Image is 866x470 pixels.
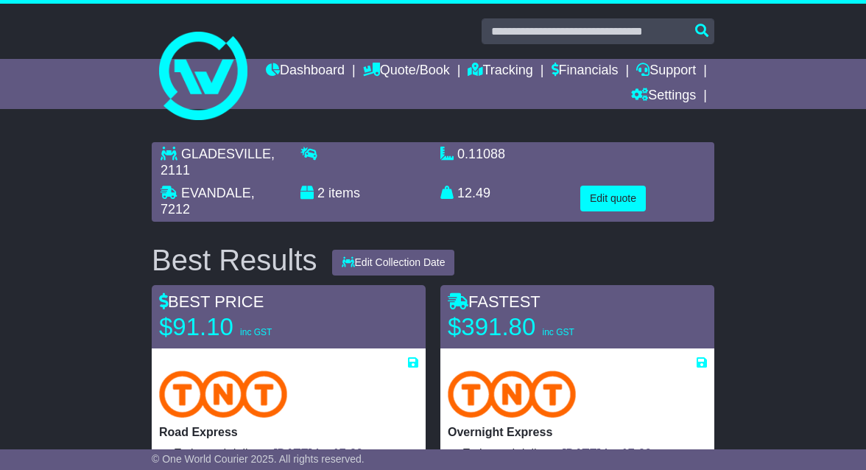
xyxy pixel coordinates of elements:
[174,446,418,460] li: Estimated delivery
[468,59,532,84] a: Tracking
[636,59,696,84] a: Support
[161,147,275,178] span: , 2111
[159,425,418,439] p: Road Express
[152,453,365,465] span: © One World Courier 2025. All rights reserved.
[159,312,343,342] p: $91.10
[580,186,646,211] button: Edit quote
[328,186,360,200] span: items
[448,371,576,418] img: TNT Domestic: Overnight Express
[457,147,505,161] span: 0.11088
[159,371,287,418] img: TNT Domestic: Road Express
[273,447,363,460] span: [DATE] by 17:00
[448,425,707,439] p: Overnight Express
[562,447,652,460] span: [DATE] by 17:00
[144,244,325,276] div: Best Results
[181,186,251,200] span: EVANDALE
[159,292,264,311] span: BEST PRICE
[457,186,490,200] span: 12.49
[552,59,619,84] a: Financials
[266,59,345,84] a: Dashboard
[462,446,707,460] li: Estimated delivery
[631,84,696,109] a: Settings
[363,59,450,84] a: Quote/Book
[181,147,271,161] span: GLADESVILLE
[240,327,272,337] span: inc GST
[317,186,325,200] span: 2
[161,186,255,217] span: , 7212
[448,292,541,311] span: FASTEST
[448,312,632,342] p: $391.80
[332,250,455,276] button: Edit Collection Date
[542,327,574,337] span: inc GST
